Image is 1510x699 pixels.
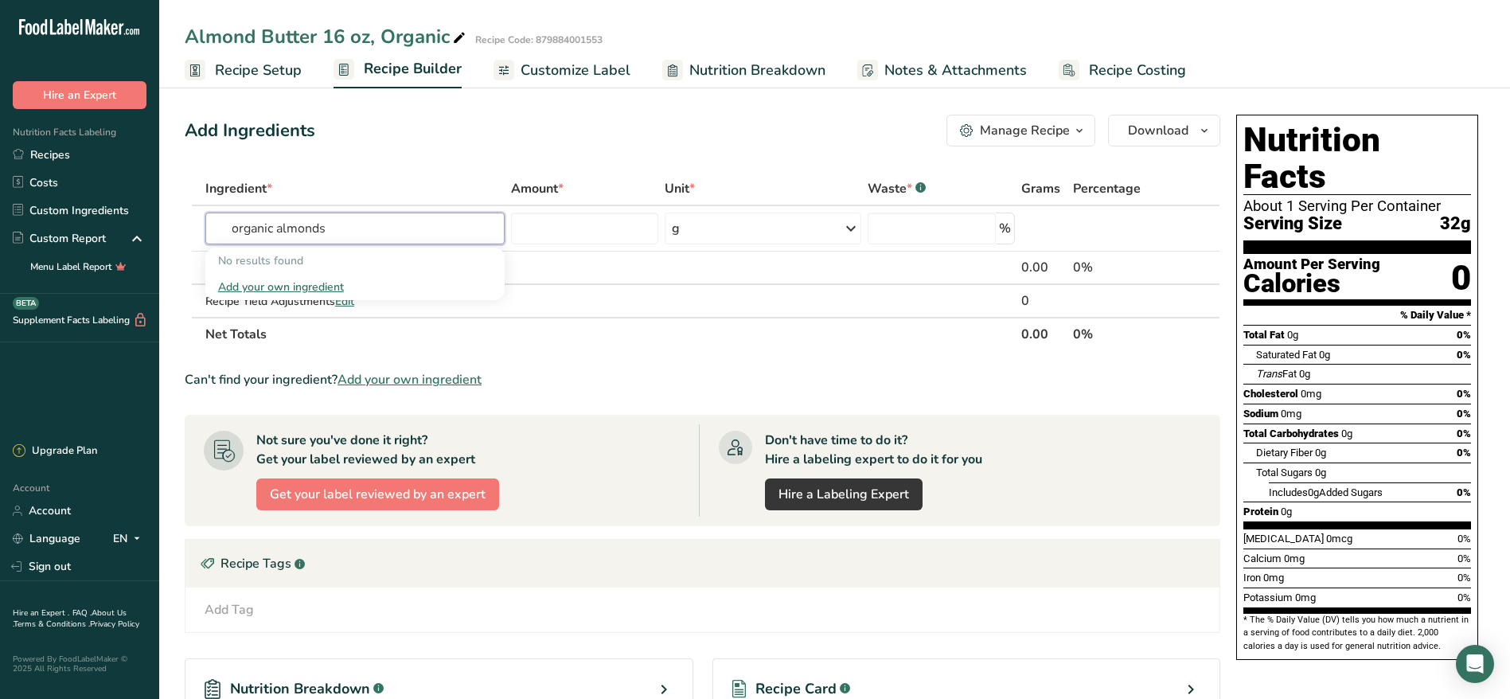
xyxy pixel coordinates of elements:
[1284,553,1305,564] span: 0mg
[1457,329,1471,341] span: 0%
[13,443,97,459] div: Upgrade Plan
[205,213,505,244] input: Add Ingredient
[338,370,482,389] span: Add your own ingredient
[1070,317,1172,350] th: 0%
[1243,592,1293,603] span: Potassium
[1457,447,1471,459] span: 0%
[13,607,69,619] a: Hire an Expert .
[1073,258,1169,277] div: 0%
[765,431,982,469] div: Don't have time to do it? Hire a labeling expert to do it for you
[218,279,492,295] div: Add your own ingredient
[334,51,462,89] a: Recipe Builder
[1243,122,1471,195] h1: Nutrition Facts
[202,317,1018,350] th: Net Totals
[1315,447,1326,459] span: 0g
[1243,214,1342,234] span: Serving Size
[1457,553,1471,564] span: 0%
[1243,553,1282,564] span: Calcium
[521,60,630,81] span: Customize Label
[1287,329,1298,341] span: 0g
[1281,506,1292,517] span: 0g
[13,654,146,674] div: Powered By FoodLabelMaker © 2025 All Rights Reserved
[1440,214,1471,234] span: 32g
[1243,306,1471,325] section: % Daily Value *
[980,121,1070,140] div: Manage Recipe
[1281,408,1301,420] span: 0mg
[256,431,475,469] div: Not sure you've done it right? Get your label reviewed by an expert
[364,58,462,80] span: Recipe Builder
[13,525,80,553] a: Language
[1243,572,1261,584] span: Iron
[475,33,603,47] div: Recipe Code: 879884001553
[857,53,1027,88] a: Notes & Attachments
[205,248,505,274] div: No results found
[1243,614,1471,653] section: * The % Daily Value (DV) tells you how much a nutrient in a serving of food contributes to a dail...
[1243,198,1471,214] div: About 1 Serving Per Container
[185,22,469,51] div: Almond Butter 16 oz, Organic
[1456,645,1494,683] div: Open Intercom Messenger
[1243,329,1285,341] span: Total Fat
[1301,388,1321,400] span: 0mg
[494,53,630,88] a: Customize Label
[185,370,1220,389] div: Can't find your ingredient?
[185,118,315,144] div: Add Ingredients
[205,274,505,300] div: Add your own ingredient
[868,179,926,198] div: Waste
[215,60,302,81] span: Recipe Setup
[1256,368,1297,380] span: Fat
[113,529,146,549] div: EN
[13,81,146,109] button: Hire an Expert
[1073,179,1141,198] span: Percentage
[1299,368,1310,380] span: 0g
[1256,447,1313,459] span: Dietary Fiber
[1457,349,1471,361] span: 0%
[1256,368,1282,380] i: Trans
[1256,467,1313,478] span: Total Sugars
[884,60,1027,81] span: Notes & Attachments
[1243,533,1324,545] span: [MEDICAL_DATA]
[1021,258,1067,277] div: 0.00
[1243,428,1339,439] span: Total Carbohydrates
[1108,115,1220,146] button: Download
[1243,408,1278,420] span: Sodium
[689,60,825,81] span: Nutrition Breakdown
[185,53,302,88] a: Recipe Setup
[1315,467,1326,478] span: 0g
[270,485,486,504] span: Get your label reviewed by an expert
[1269,486,1383,498] span: Includes Added Sugars
[335,294,354,309] span: Edit
[1326,533,1352,545] span: 0mcg
[1128,121,1188,140] span: Download
[205,179,272,198] span: Ingredient
[1341,428,1352,439] span: 0g
[1021,179,1060,198] span: Grams
[1457,408,1471,420] span: 0%
[72,607,92,619] a: FAQ .
[1457,486,1471,498] span: 0%
[90,619,139,630] a: Privacy Policy
[1021,291,1067,310] div: 0
[1263,572,1284,584] span: 0mg
[14,619,90,630] a: Terms & Conditions .
[1243,388,1298,400] span: Cholesterol
[1457,388,1471,400] span: 0%
[185,540,1219,588] div: Recipe Tags
[13,230,106,247] div: Custom Report
[1457,428,1471,439] span: 0%
[946,115,1095,146] button: Manage Recipe
[1243,257,1380,272] div: Amount Per Serving
[1018,317,1070,350] th: 0.00
[1256,349,1317,361] span: Saturated Fat
[662,53,825,88] a: Nutrition Breakdown
[1451,257,1471,299] div: 0
[1457,572,1471,584] span: 0%
[13,297,39,310] div: BETA
[1059,53,1186,88] a: Recipe Costing
[1295,592,1316,603] span: 0mg
[665,179,695,198] span: Unit
[1319,349,1330,361] span: 0g
[1308,486,1319,498] span: 0g
[1089,60,1186,81] span: Recipe Costing
[1457,592,1471,603] span: 0%
[1457,533,1471,545] span: 0%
